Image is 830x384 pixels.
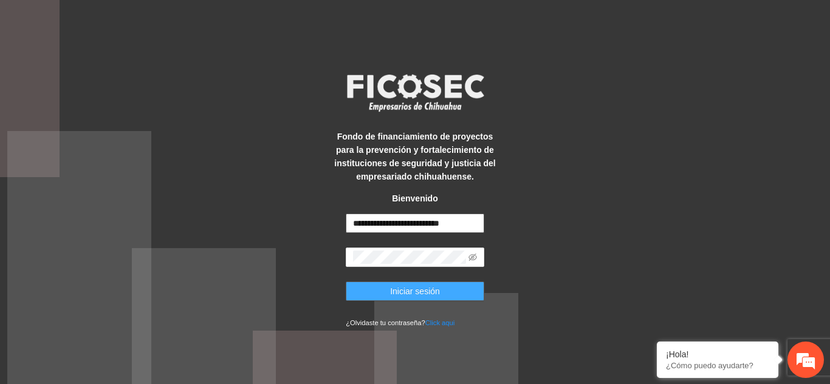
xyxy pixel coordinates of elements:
[666,361,769,370] p: ¿Cómo puedo ayudarte?
[346,281,484,301] button: Iniciar sesión
[666,349,769,359] div: ¡Hola!
[334,132,495,181] strong: Fondo de financiamiento de proyectos para la prevención y fortalecimiento de instituciones de seg...
[468,253,477,261] span: eye-invisible
[339,70,491,115] img: logo
[390,285,440,298] span: Iniciar sesión
[346,319,454,326] small: ¿Olvidaste tu contraseña?
[425,319,455,326] a: Click aqui
[392,194,437,203] strong: Bienvenido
